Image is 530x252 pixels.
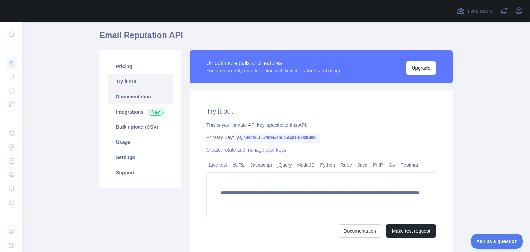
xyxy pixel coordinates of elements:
[275,159,294,171] a: jQuery
[206,122,436,128] div: This is your private API key, specific to this API.
[386,159,398,171] a: Go
[108,74,173,89] a: Try it out
[206,59,342,67] div: Unlock more calls and features
[206,106,436,116] h2: Try it out
[466,7,493,15] span: Invite users
[370,159,386,171] a: PHP
[355,159,371,171] a: Java
[206,147,286,153] a: Create, rotate and manage your keys
[206,159,230,171] a: Live test
[317,159,338,171] a: Python
[148,109,164,116] span: New
[338,159,355,171] a: Ruby
[294,159,317,171] a: NodeJS
[406,61,436,75] button: Upgrade
[108,150,173,165] a: Settings
[338,224,382,238] a: Documentation
[234,133,320,143] span: 14612ddce7994a45b2afb31f5280b685
[108,119,173,135] a: Bulk upload (CSV)
[108,104,173,119] a: Integrations New
[398,159,422,171] a: Postman
[247,159,275,171] a: Javascript
[99,30,453,46] h1: Email Reputation API
[471,234,523,249] iframe: Toggle Customer Support
[6,41,17,55] div: ...
[230,159,247,171] a: cURL
[108,135,173,150] a: Usage
[108,165,173,180] a: Support
[6,210,17,224] div: ...
[206,67,342,74] div: You are currently on a free plan with limited features and usage
[6,112,17,126] div: ...
[108,89,173,104] a: Documentation
[455,6,494,17] button: Invite users
[386,224,436,238] button: Make test request
[108,59,173,74] a: Pricing
[206,134,436,141] div: Primary Key:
